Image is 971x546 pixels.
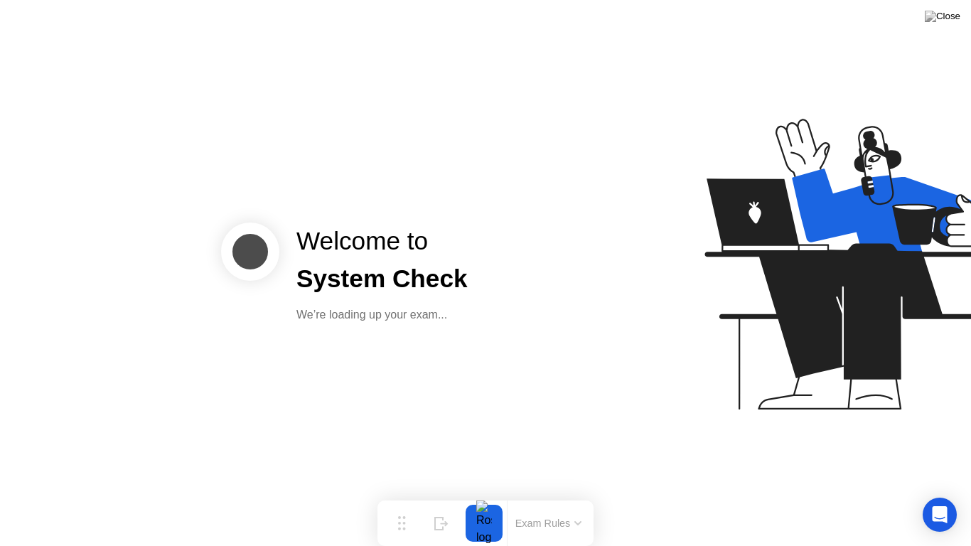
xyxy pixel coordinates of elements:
[296,260,468,298] div: System Check
[296,306,468,323] div: We’re loading up your exam...
[923,498,957,532] div: Open Intercom Messenger
[511,517,586,530] button: Exam Rules
[925,11,960,22] img: Close
[296,223,468,260] div: Welcome to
